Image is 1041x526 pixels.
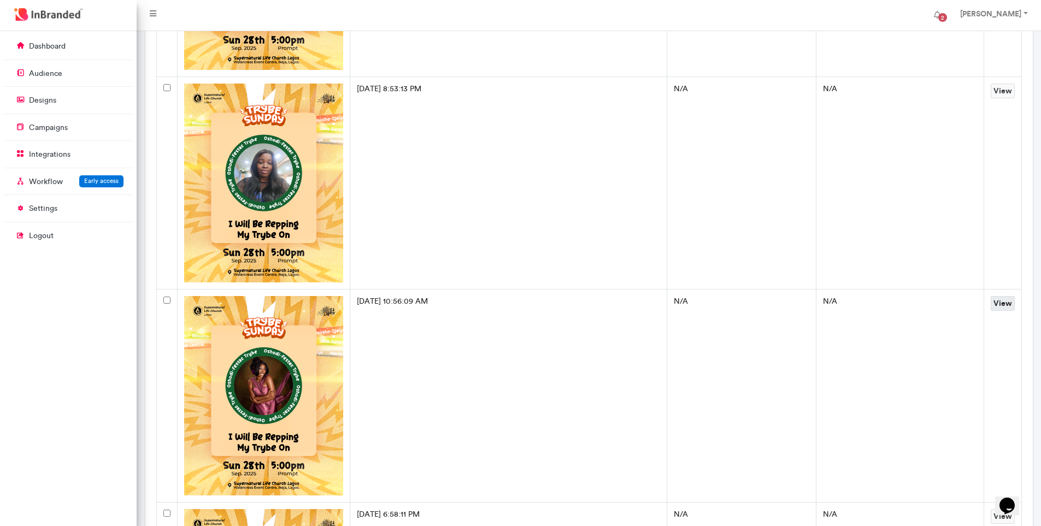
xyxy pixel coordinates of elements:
a: campaigns [4,117,132,138]
a: [PERSON_NAME] [949,4,1037,26]
span: Early access [84,177,119,185]
p: logout [29,231,54,241]
td: N/A [667,289,816,502]
p: audience [29,68,62,79]
td: N/A [816,76,984,289]
strong: [PERSON_NAME] [960,9,1021,19]
td: [DATE] 8:53:13 PM [350,76,667,289]
td: N/A [816,289,984,502]
a: designs [4,90,132,110]
p: settings [29,203,57,214]
span: 2 [938,13,947,22]
td: [DATE] 10:56:09 AM [350,289,667,502]
iframe: chat widget [995,482,1030,515]
p: dashboard [29,41,66,52]
a: View [991,296,1015,311]
p: designs [29,95,56,106]
button: 2 [925,4,949,26]
a: dashboard [4,36,132,56]
p: Workflow [29,176,63,187]
a: integrations [4,144,132,164]
p: campaigns [29,122,68,133]
p: integrations [29,149,70,160]
a: settings [4,198,132,218]
a: WorkflowEarly access [4,171,132,192]
a: audience [4,63,132,84]
img: 3e462275-7952-4d96-9c00-2c832bfda413.png [184,296,344,495]
td: N/A [667,76,816,289]
a: View [991,84,1015,98]
img: InBranded Logo [11,5,85,23]
a: View [991,509,1015,524]
img: 14088286-044d-412a-8cac-f4be491d3f7f.png [184,84,344,282]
